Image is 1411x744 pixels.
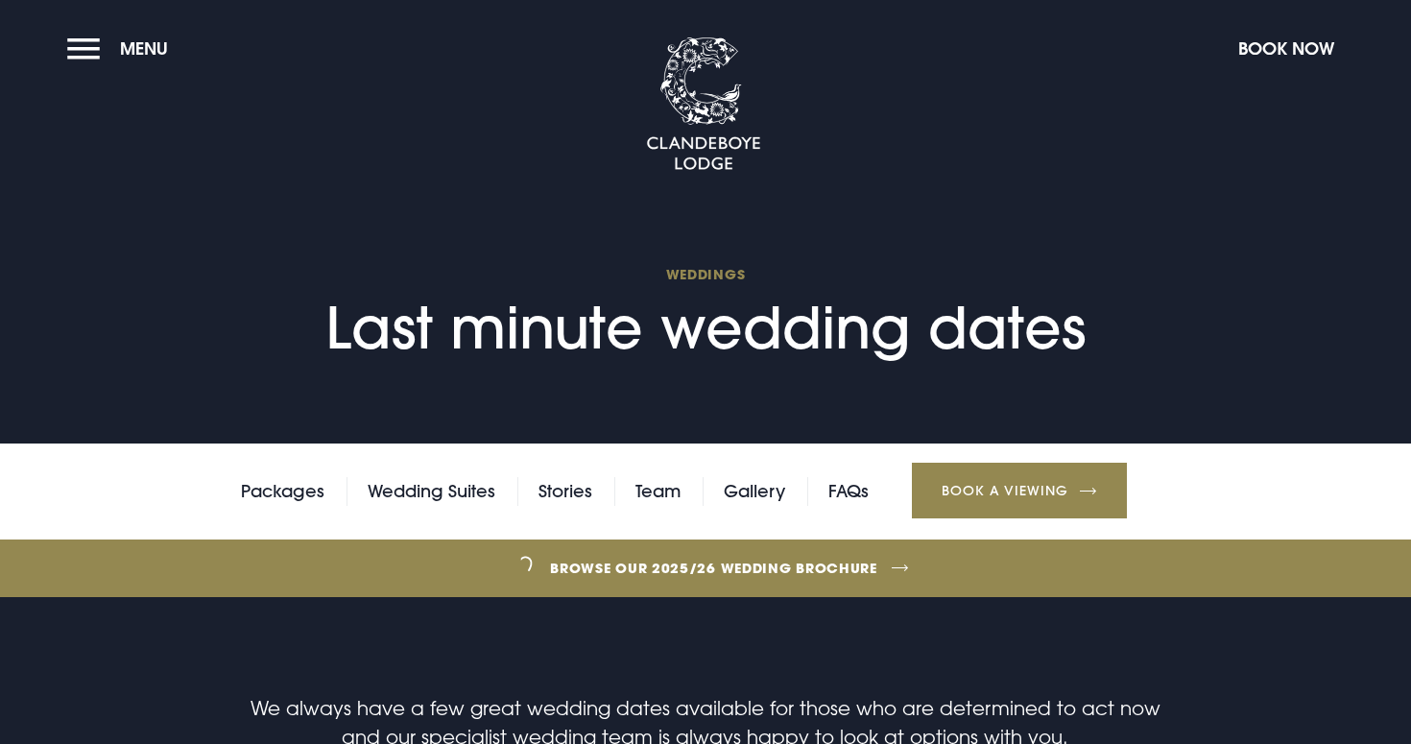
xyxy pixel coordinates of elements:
a: Packages [241,477,324,506]
span: Menu [120,37,168,60]
a: Team [635,477,681,506]
button: Menu [67,28,178,69]
a: FAQs [828,477,869,506]
h1: Last minute wedding dates [325,265,1086,362]
img: Clandeboye Lodge [646,37,761,172]
button: Book Now [1229,28,1344,69]
a: Gallery [724,477,785,506]
a: Book a Viewing [912,463,1127,518]
a: Stories [538,477,592,506]
span: Weddings [325,265,1086,283]
a: Wedding Suites [368,477,495,506]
